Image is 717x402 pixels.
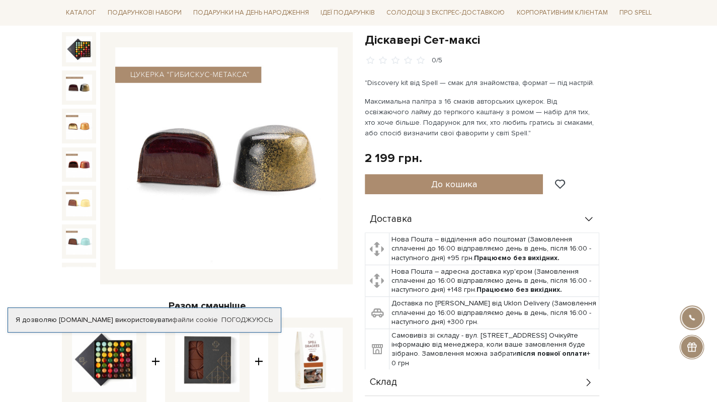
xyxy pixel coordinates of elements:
b: Працюємо без вихідних. [476,285,562,294]
a: Каталог [62,5,100,21]
img: Драже асорті фундук-мигдаль [278,328,343,392]
a: Про Spell [615,5,655,21]
img: Плитка з молочного шоколаду [175,328,240,392]
td: Нова Пошта – адресна доставка кур'єром (Замовлення сплаченні до 16:00 відправляємо день в день, п... [389,265,599,297]
img: Діскавері Сет-максі [66,228,92,255]
p: "Discovery kit від Spell — смак для знайомства, формат — під настрій. [365,77,601,88]
a: файли cookie [172,315,218,324]
img: Діскавері Сет-максі [66,190,92,216]
b: Працюємо без вихідних. [474,254,560,262]
h1: Діскавері Сет-максі [365,32,656,48]
span: Доставка [370,215,412,224]
img: Діскавері Сет-максі [66,151,92,178]
a: Погоджуюсь [221,315,273,325]
a: Корпоративним клієнтам [512,5,611,21]
img: Діскавері Сет-максі [66,74,92,101]
span: Склад [370,378,397,387]
b: після повної оплати [517,349,587,358]
button: До кошика [365,174,543,194]
a: Подарунки на День народження [189,5,313,21]
td: Доставка по [PERSON_NAME] від Uklon Delivery (Замовлення сплаченні до 16:00 відправляємо день в д... [389,297,599,329]
td: Самовивіз зі складу - вул. [STREET_ADDRESS] Очікуйте інформацію від менеджера, коли ваше замовлен... [389,329,599,370]
img: Діскавері Сет-максі [66,267,92,293]
p: Максимальна палітра з 16 смаків авторських цукерок. Від освіжаючого лайму до терпкого каштану з р... [365,96,601,138]
div: 0/5 [432,56,442,65]
td: Нова Пошта – відділення або поштомат (Замовлення сплаченні до 16:00 відправляємо день в день, піс... [389,233,599,265]
img: Діскавері Сет-максі [66,36,92,62]
div: 2 199 грн. [365,150,422,166]
div: Разом смачніше [62,299,353,312]
a: Солодощі з експрес-доставкою [382,4,509,21]
img: Діскавері Сет-максі [72,328,136,392]
img: Діскавері Сет-максі [115,47,338,270]
a: Ідеї подарунків [316,5,379,21]
span: До кошика [431,179,476,190]
img: Діскавері Сет-максі [66,113,92,139]
a: Подарункові набори [104,5,186,21]
div: Я дозволяю [DOMAIN_NAME] використовувати [8,315,281,325]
